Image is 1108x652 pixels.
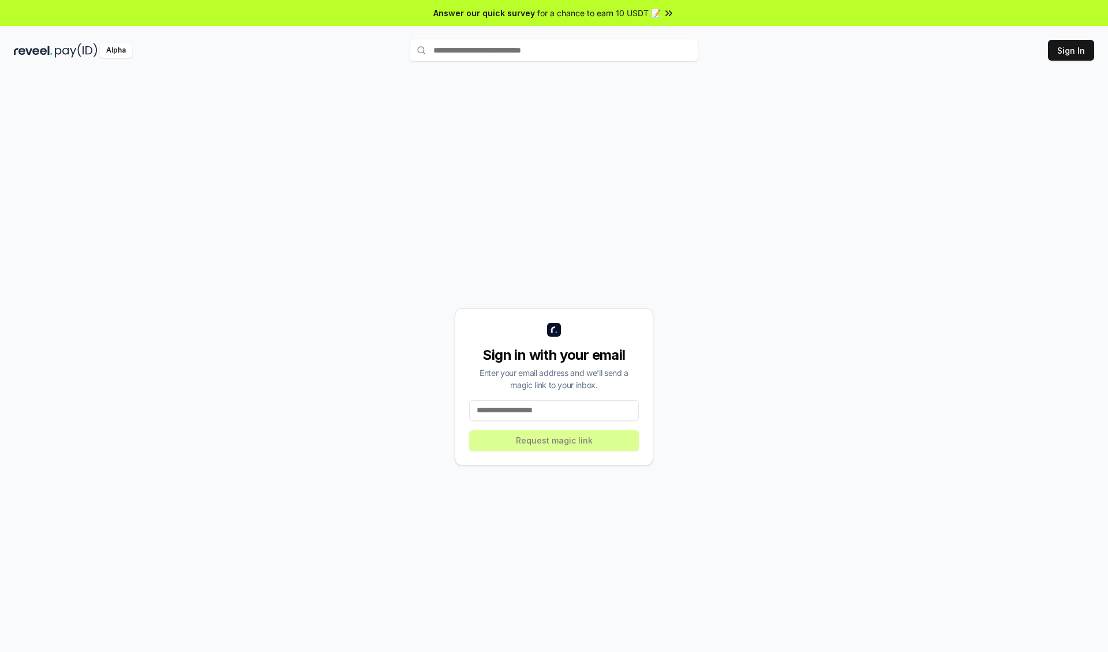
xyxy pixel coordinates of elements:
img: logo_small [547,323,561,337]
img: pay_id [55,43,98,58]
button: Sign In [1048,40,1094,61]
span: for a chance to earn 10 USDT 📝 [537,7,661,19]
div: Sign in with your email [469,346,639,364]
span: Answer our quick survey [433,7,535,19]
img: reveel_dark [14,43,53,58]
div: Enter your email address and we’ll send a magic link to your inbox. [469,367,639,391]
div: Alpha [100,43,132,58]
